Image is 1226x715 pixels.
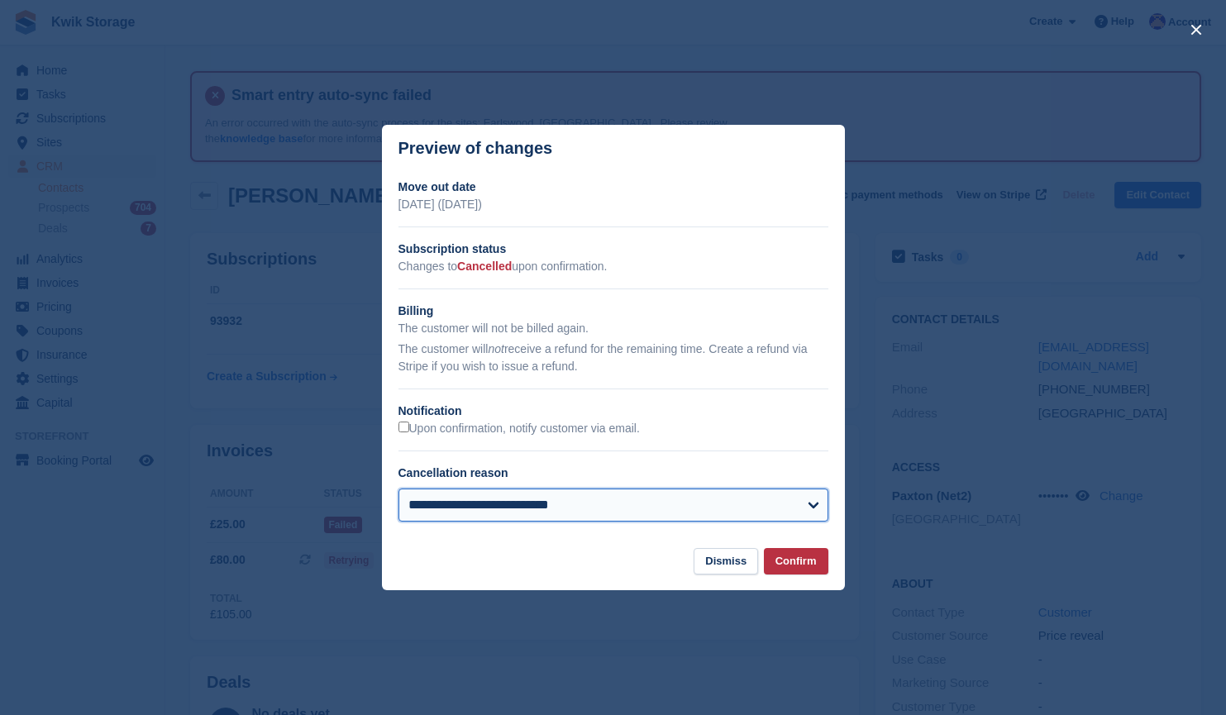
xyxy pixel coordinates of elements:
h2: Notification [398,403,828,420]
em: not [488,342,503,355]
h2: Move out date [398,179,828,196]
label: Cancellation reason [398,466,508,479]
p: [DATE] ([DATE]) [398,196,828,213]
span: Cancelled [457,260,512,273]
button: close [1183,17,1209,43]
button: Dismiss [694,548,758,575]
button: Confirm [764,548,828,575]
p: The customer will not be billed again. [398,320,828,337]
p: The customer will receive a refund for the remaining time. Create a refund via Stripe if you wish... [398,341,828,375]
label: Upon confirmation, notify customer via email. [398,422,640,436]
input: Upon confirmation, notify customer via email. [398,422,409,432]
p: Changes to upon confirmation. [398,258,828,275]
h2: Subscription status [398,241,828,258]
p: Preview of changes [398,139,553,158]
h2: Billing [398,303,828,320]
